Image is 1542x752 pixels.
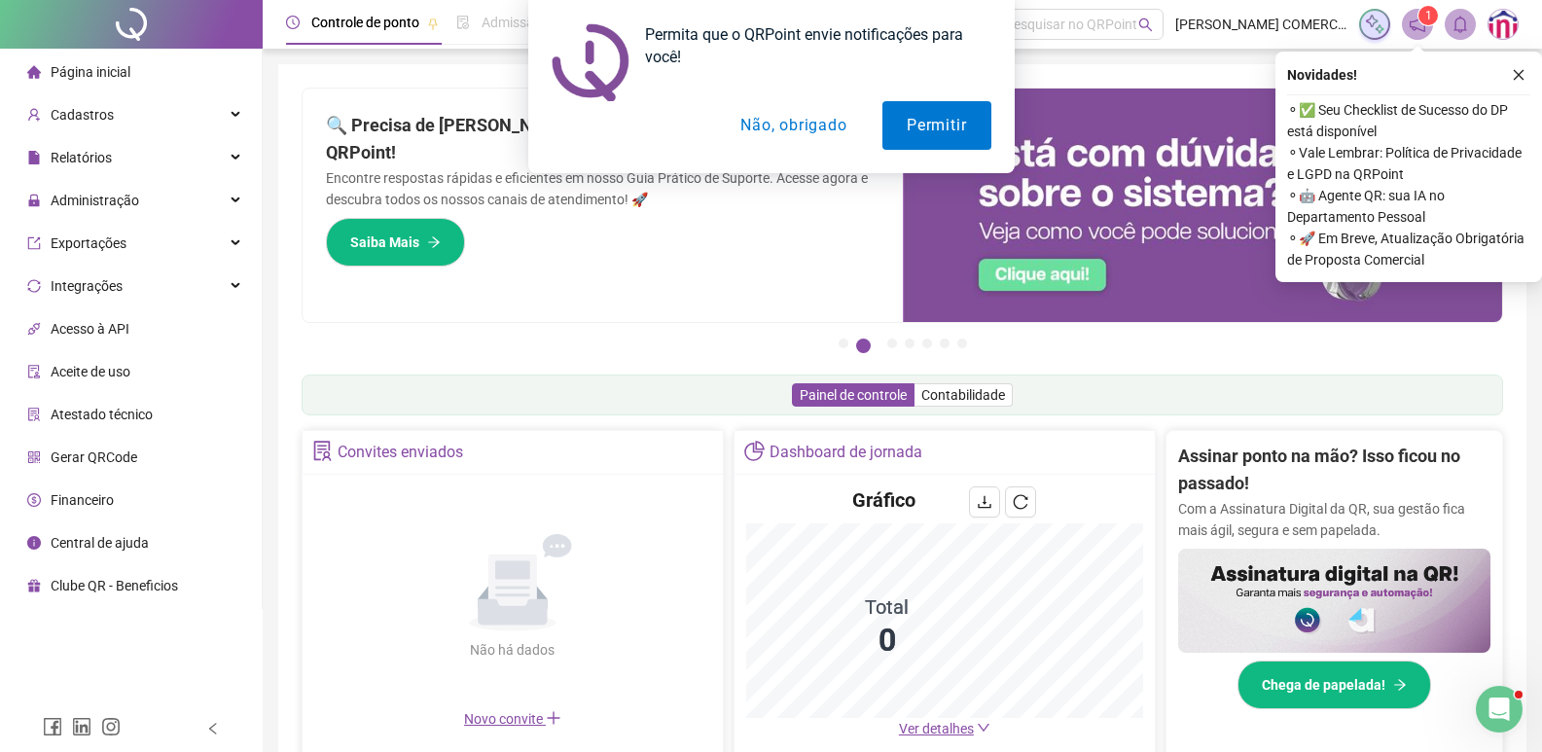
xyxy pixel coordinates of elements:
[427,235,441,249] span: arrow-right
[940,339,950,348] button: 6
[546,710,561,726] span: plus
[326,167,879,210] p: Encontre respostas rápidas e eficientes em nosso Guia Prático de Suporte. Acesse agora e descubra...
[51,321,129,337] span: Acesso à API
[101,717,121,736] span: instagram
[51,364,130,379] span: Aceite de uso
[51,449,137,465] span: Gerar QRCode
[350,232,419,253] span: Saiba Mais
[716,101,871,150] button: Não, obrigado
[882,101,990,150] button: Permitir
[1287,185,1530,228] span: ⚬ 🤖 Agente QR: sua IA no Departamento Pessoal
[770,436,922,469] div: Dashboard de jornada
[977,494,992,510] span: download
[51,407,153,422] span: Atestado técnico
[464,711,561,727] span: Novo convite
[27,279,41,293] span: sync
[338,436,463,469] div: Convites enviados
[423,639,602,661] div: Não há dados
[1287,228,1530,270] span: ⚬ 🚀 Em Breve, Atualização Obrigatória de Proposta Comercial
[27,365,41,378] span: audit
[312,441,333,461] span: solution
[1393,678,1407,692] span: arrow-right
[921,387,1005,403] span: Contabilidade
[51,578,178,593] span: Clube QR - Beneficios
[852,486,915,514] h4: Gráfico
[27,536,41,550] span: info-circle
[27,493,41,507] span: dollar
[899,721,974,736] span: Ver detalhes
[1178,443,1490,498] h2: Assinar ponto na mão? Isso ficou no passado!
[27,322,41,336] span: api
[800,387,907,403] span: Painel de controle
[1237,661,1431,709] button: Chega de papelada!
[206,722,220,735] span: left
[51,235,126,251] span: Exportações
[899,721,990,736] a: Ver detalhes down
[27,579,41,592] span: gift
[744,441,765,461] span: pie-chart
[1013,494,1028,510] span: reload
[27,450,41,464] span: qrcode
[957,339,967,348] button: 7
[887,339,897,348] button: 3
[27,408,41,421] span: solution
[922,339,932,348] button: 5
[27,194,41,207] span: lock
[629,23,991,68] div: Permita que o QRPoint envie notificações para você!
[1476,686,1523,733] iframe: Intercom live chat
[1178,549,1490,653] img: banner%2F02c71560-61a6-44d4-94b9-c8ab97240462.png
[51,193,139,208] span: Administração
[1262,674,1385,696] span: Chega de papelada!
[977,721,990,734] span: down
[72,717,91,736] span: linkedin
[552,23,629,101] img: notification icon
[51,278,123,294] span: Integrações
[903,89,1503,322] img: banner%2F0cf4e1f0-cb71-40ef-aa93-44bd3d4ee559.png
[1178,498,1490,541] p: Com a Assinatura Digital da QR, sua gestão fica mais ágil, segura e sem papelada.
[856,339,871,353] button: 2
[27,236,41,250] span: export
[839,339,848,348] button: 1
[51,535,149,551] span: Central de ajuda
[43,717,62,736] span: facebook
[51,492,114,508] span: Financeiro
[905,339,914,348] button: 4
[326,218,465,267] button: Saiba Mais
